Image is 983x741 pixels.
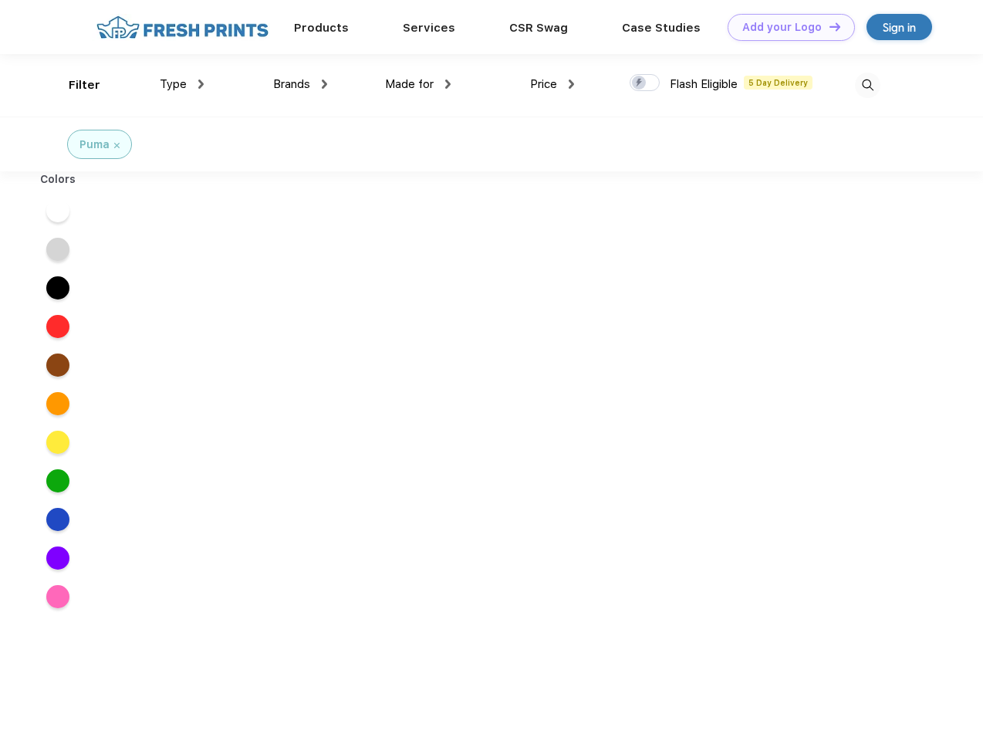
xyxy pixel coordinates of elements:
[509,21,568,35] a: CSR Swag
[29,171,88,188] div: Colors
[829,22,840,31] img: DT
[670,77,738,91] span: Flash Eligible
[744,76,812,90] span: 5 Day Delivery
[198,80,204,89] img: dropdown.png
[445,80,451,89] img: dropdown.png
[322,80,327,89] img: dropdown.png
[403,21,455,35] a: Services
[855,73,880,98] img: desktop_search.svg
[114,143,120,148] img: filter_cancel.svg
[385,77,434,91] span: Made for
[92,14,273,41] img: fo%20logo%202.webp
[866,14,932,40] a: Sign in
[742,21,822,34] div: Add your Logo
[530,77,557,91] span: Price
[883,19,916,36] div: Sign in
[294,21,349,35] a: Products
[273,77,310,91] span: Brands
[160,77,187,91] span: Type
[79,137,110,153] div: Puma
[569,80,574,89] img: dropdown.png
[69,76,100,94] div: Filter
